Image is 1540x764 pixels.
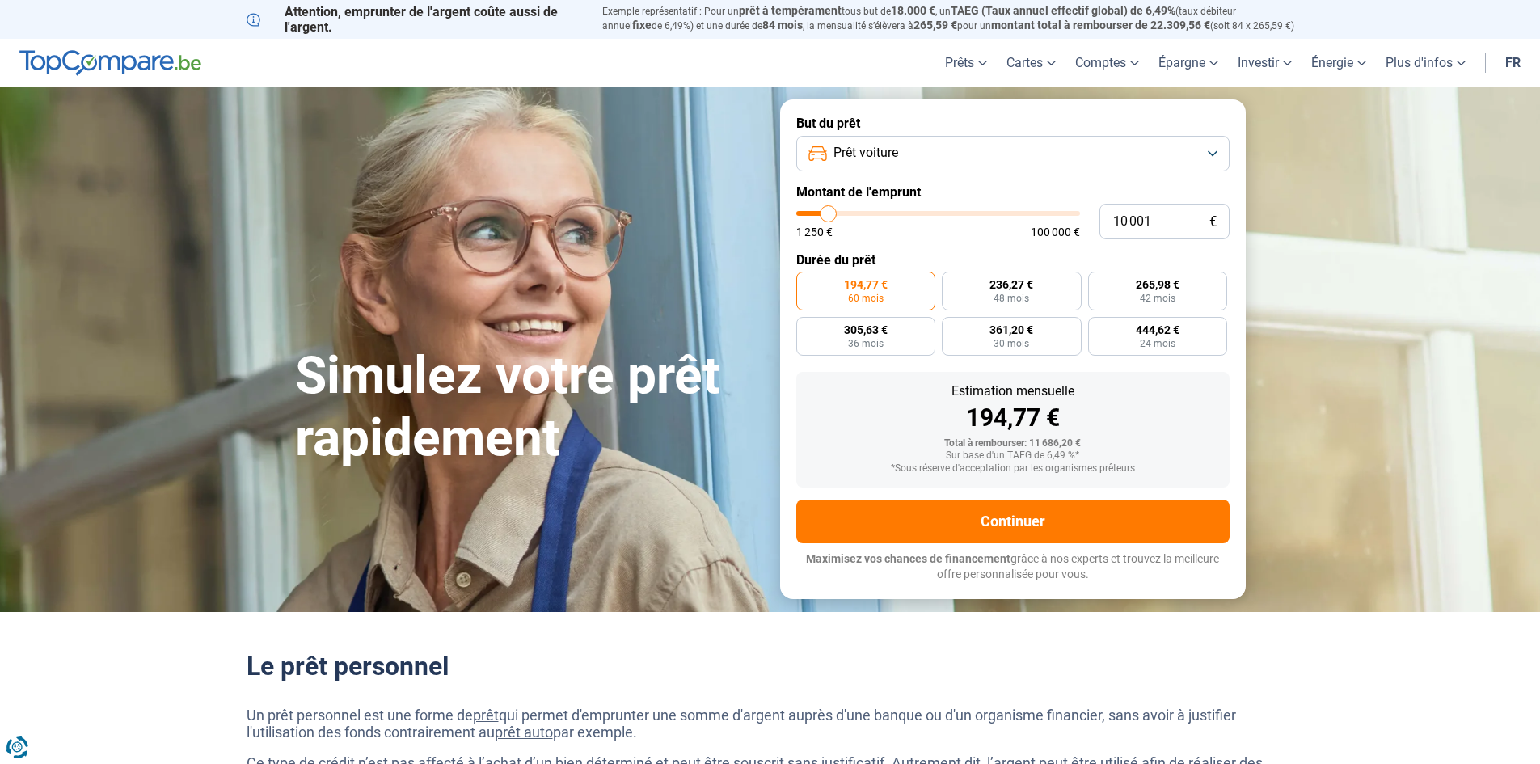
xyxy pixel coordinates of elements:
span: TAEG (Taux annuel effectif global) de 6,49% [951,4,1175,17]
p: Un prêt personnel est une forme de qui permet d'emprunter une somme d'argent auprès d'une banque ... [247,707,1294,741]
span: 361,20 € [989,324,1033,336]
a: Plus d'infos [1376,39,1475,87]
span: € [1209,215,1217,229]
p: Attention, emprunter de l'argent coûte aussi de l'argent. [247,4,583,35]
a: Comptes [1065,39,1149,87]
span: montant total à rembourser de 22.309,56 € [991,19,1210,32]
a: prêt [473,707,499,724]
span: 84 mois [762,19,803,32]
a: Énergie [1302,39,1376,87]
a: Investir [1228,39,1302,87]
img: TopCompare [19,50,201,76]
span: 42 mois [1140,293,1175,303]
a: Cartes [997,39,1065,87]
span: prêt à tempérament [739,4,842,17]
span: 265,98 € [1136,279,1179,290]
span: 18.000 € [891,4,935,17]
h1: Simulez votre prêt rapidement [295,345,761,470]
label: But du prêt [796,116,1230,131]
span: 48 mois [994,293,1029,303]
span: 194,77 € [844,279,888,290]
span: 36 mois [848,339,884,348]
span: 305,63 € [844,324,888,336]
span: 236,27 € [989,279,1033,290]
div: Estimation mensuelle [809,385,1217,398]
span: Prêt voiture [833,144,898,162]
span: 444,62 € [1136,324,1179,336]
p: Exemple représentatif : Pour un tous but de , un (taux débiteur annuel de 6,49%) et une durée de ... [602,4,1294,33]
span: fixe [632,19,652,32]
span: 30 mois [994,339,1029,348]
span: 1 250 € [796,226,833,238]
div: Total à rembourser: 11 686,20 € [809,438,1217,450]
div: *Sous réserve d'acceptation par les organismes prêteurs [809,463,1217,475]
span: 60 mois [848,293,884,303]
a: prêt auto [495,724,553,741]
span: 100 000 € [1031,226,1080,238]
a: Prêts [935,39,997,87]
button: Continuer [796,500,1230,543]
span: Maximisez vos chances de financement [806,552,1010,565]
div: 194,77 € [809,406,1217,430]
a: Épargne [1149,39,1228,87]
a: fr [1496,39,1530,87]
label: Montant de l'emprunt [796,184,1230,200]
label: Durée du prêt [796,252,1230,268]
h2: Le prêt personnel [247,651,1294,682]
button: Prêt voiture [796,136,1230,171]
p: grâce à nos experts et trouvez la meilleure offre personnalisée pour vous. [796,551,1230,583]
span: 265,59 € [913,19,957,32]
span: 24 mois [1140,339,1175,348]
div: Sur base d'un TAEG de 6,49 %* [809,450,1217,462]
